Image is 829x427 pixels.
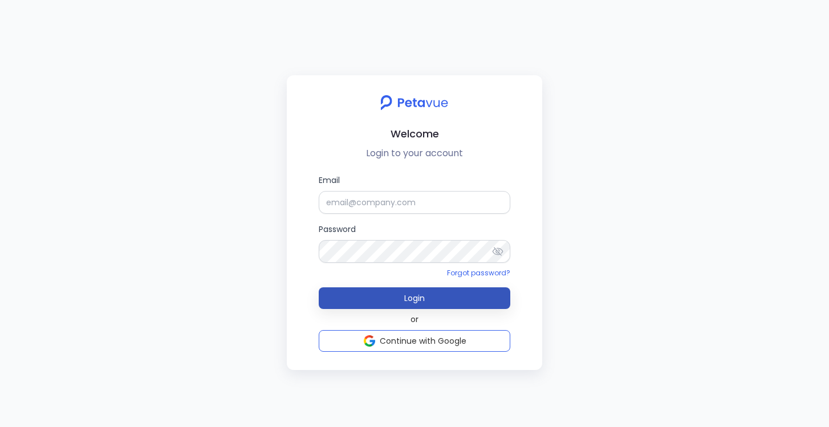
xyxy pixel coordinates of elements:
[404,292,425,304] span: Login
[319,287,510,309] button: Login
[411,314,418,326] span: or
[447,268,510,278] a: Forgot password?
[319,223,510,263] label: Password
[380,335,466,347] span: Continue with Google
[319,330,510,352] button: Continue with Google
[319,174,510,214] label: Email
[319,191,510,214] input: Email
[296,125,533,142] h2: Welcome
[373,89,456,116] img: petavue logo
[296,147,533,160] p: Login to your account
[319,240,510,263] input: Password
